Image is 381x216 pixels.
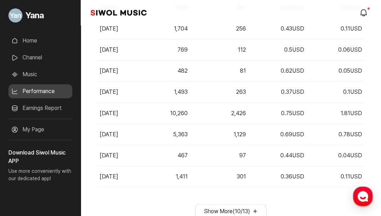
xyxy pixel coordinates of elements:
[8,67,72,81] a: Music
[91,158,135,175] a: Settings
[98,124,132,145] td: [DATE]
[306,145,364,166] td: 0.04 USD
[8,84,72,98] a: Performance
[248,124,306,145] td: 0.69 USD
[190,81,248,103] td: 263
[248,103,306,124] td: 0.75 USD
[98,166,132,187] td: [DATE]
[8,34,72,48] a: Home
[248,39,306,60] td: 0.5 USD
[98,18,132,39] td: [DATE]
[132,145,190,166] td: 467
[190,60,248,81] td: 81
[306,18,364,39] td: 0.11 USD
[190,124,248,145] td: 1,129
[190,103,248,124] td: 2,426
[190,166,248,187] td: 301
[190,18,248,39] td: 256
[132,166,190,187] td: 1,411
[98,81,132,103] td: [DATE]
[248,81,306,103] td: 0.37 USD
[46,158,91,175] a: Messages
[2,158,46,175] a: Home
[8,123,72,137] a: My Page
[8,165,72,188] p: Use more conveniently with our dedicated app!
[132,103,190,124] td: 10,260
[190,145,248,166] td: 97
[98,39,132,60] td: [DATE]
[306,81,364,103] td: 0.1 USD
[58,169,79,174] span: Messages
[132,81,190,103] td: 1,493
[98,103,132,124] td: [DATE]
[8,51,72,65] a: Channel
[132,60,190,81] td: 482
[132,39,190,60] td: 769
[104,168,121,174] span: Settings
[18,168,30,174] span: Home
[8,149,72,165] h3: Download Siwol Music APP
[306,39,364,60] td: 0.06 USD
[248,166,306,187] td: 0.36 USD
[357,6,371,20] a: modal.notifications
[248,18,306,39] td: 0.43 USD
[132,18,190,39] td: 1,704
[8,6,72,25] a: Go to My Profile
[248,145,306,166] td: 0.44 USD
[98,60,132,81] td: [DATE]
[8,101,72,115] a: Earnings Report
[8,139,72,153] a: FAQ
[306,124,364,145] td: 0.78 USD
[190,39,248,60] td: 112
[248,60,306,81] td: 0.62 USD
[306,60,364,81] td: 0.05 USD
[132,124,190,145] td: 5,363
[98,145,132,166] td: [DATE]
[25,9,44,22] span: Yana
[306,166,364,187] td: 0.11 USD
[306,103,364,124] td: 1.81 USD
